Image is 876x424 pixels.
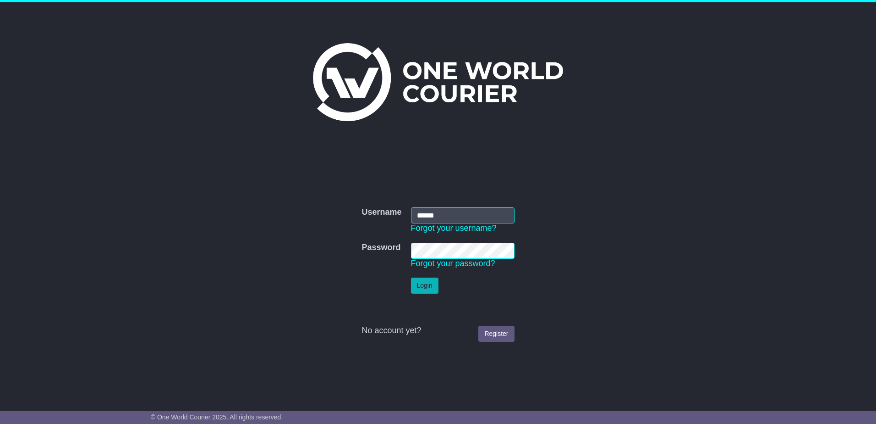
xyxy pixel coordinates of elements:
label: Username [361,207,401,218]
a: Forgot your password? [411,259,495,268]
img: One World [313,43,563,121]
button: Login [411,278,438,294]
div: No account yet? [361,326,514,336]
span: © One World Courier 2025. All rights reserved. [151,413,283,421]
label: Password [361,243,400,253]
a: Forgot your username? [411,223,497,233]
a: Register [478,326,514,342]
